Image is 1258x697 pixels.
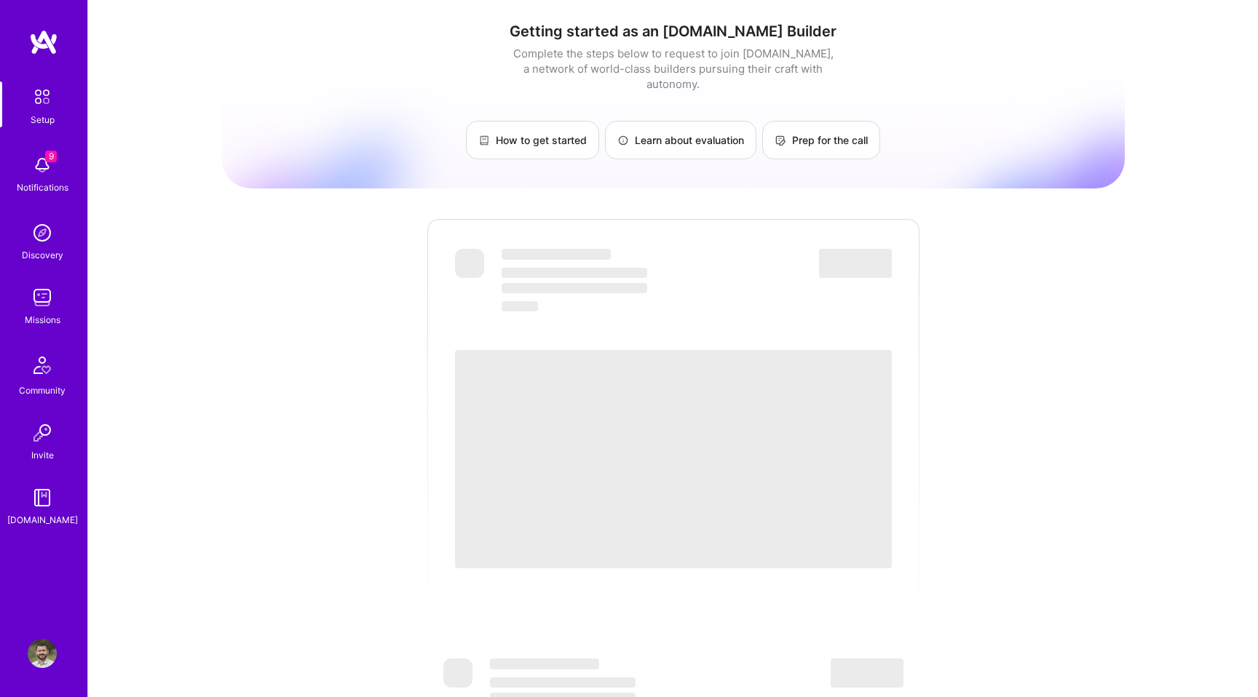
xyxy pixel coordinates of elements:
span: ‌ [502,301,538,311]
img: Invite [28,418,57,447]
span: ‌ [490,658,599,669]
span: ‌ [490,677,636,688]
span: ‌ [831,658,903,688]
img: discovery [28,218,57,247]
a: Prep for the call [762,121,880,159]
span: ‌ [502,283,647,293]
img: guide book [28,483,57,512]
img: User Avatar [28,639,57,668]
img: Community [25,348,60,383]
span: 9 [45,151,57,162]
a: Learn about evaluation [605,121,756,159]
div: Setup [31,112,55,127]
img: Learn about evaluation [617,135,629,146]
div: Invite [31,447,54,463]
img: Prep for the call [775,135,786,146]
span: ‌ [502,249,611,260]
img: How to get started [478,135,490,146]
span: ‌ [502,268,647,278]
div: Complete the steps below to request to join [DOMAIN_NAME], a network of world-class builders purs... [510,46,837,92]
a: How to get started [466,121,599,159]
img: teamwork [28,283,57,312]
span: ‌ [819,249,892,278]
h1: Getting started as an [DOMAIN_NAME] Builder [222,23,1125,40]
img: bell [28,151,57,180]
span: ‌ [455,350,892,568]
a: User Avatar [24,639,60,668]
span: ‌ [455,249,484,278]
div: Discovery [22,247,63,263]
div: Community [19,383,66,398]
div: [DOMAIN_NAME] [7,512,78,527]
img: setup [27,81,58,112]
div: Missions [25,312,60,327]
img: logo [29,29,58,55]
span: ‌ [443,658,472,688]
div: Notifications [17,180,68,195]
